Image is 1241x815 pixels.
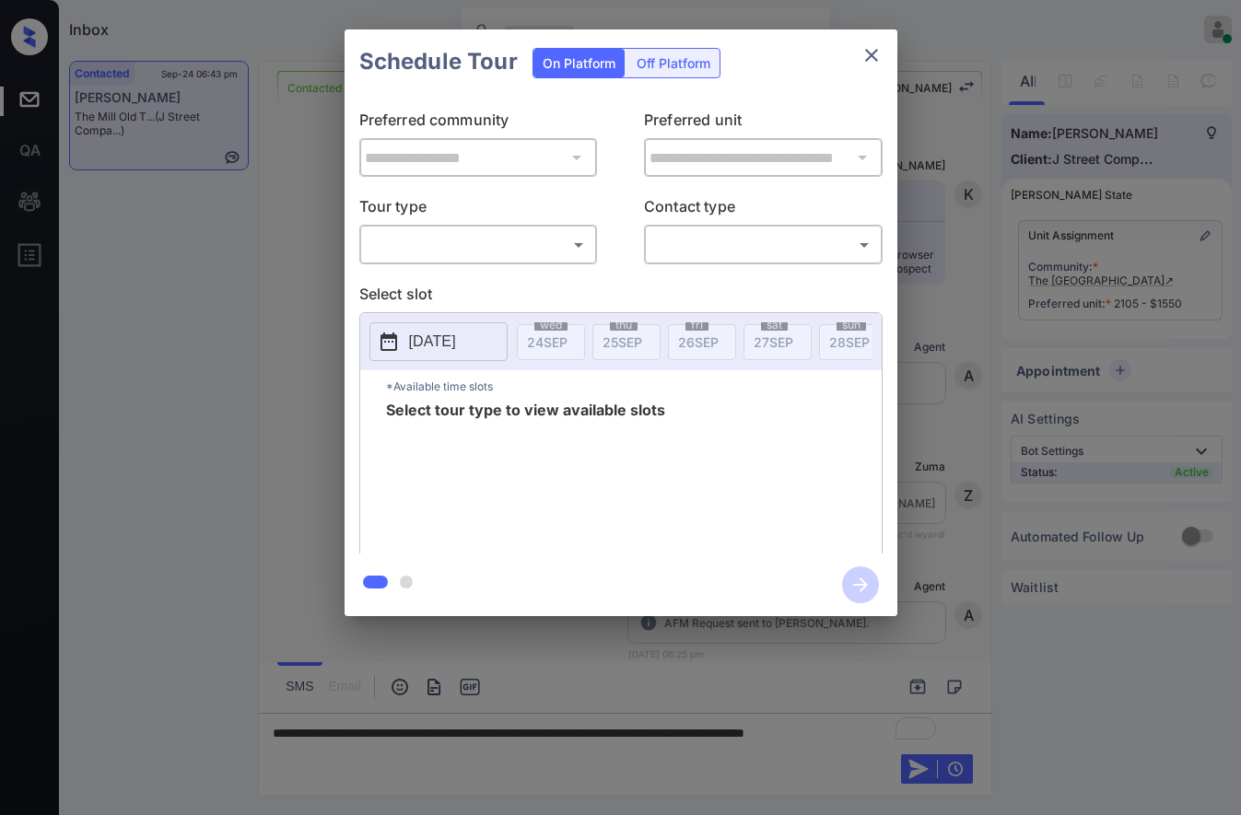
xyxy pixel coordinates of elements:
p: *Available time slots [386,370,882,402]
p: Select slot [359,283,883,312]
div: On Platform [533,49,625,77]
div: Off Platform [627,49,720,77]
p: Preferred unit [644,109,883,138]
button: [DATE] [369,322,508,361]
p: Contact type [644,195,883,225]
button: close [853,37,890,74]
h2: Schedule Tour [345,29,533,94]
p: Preferred community [359,109,598,138]
p: Tour type [359,195,598,225]
span: Select tour type to view available slots [386,402,665,550]
p: [DATE] [409,331,456,353]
